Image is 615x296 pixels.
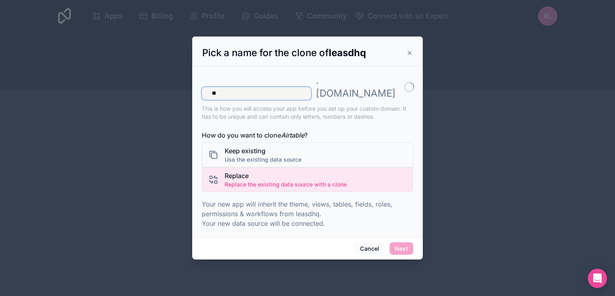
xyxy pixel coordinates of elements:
[202,47,366,59] span: Pick a name for the clone of
[355,242,384,255] button: Cancel
[316,74,396,100] p: . [DOMAIN_NAME]
[588,269,607,288] div: Open Intercom Messenger
[202,199,413,228] p: Your new app will inherit the theme, views, tables, fields, roles, permissions & workflows from l...
[225,171,347,180] span: Replace
[202,130,413,140] span: How do you want to clone ?
[281,131,304,139] i: Airtable
[329,47,366,59] strong: leasdhq
[225,156,301,164] span: Use the existing data source
[225,180,347,189] span: Replace the existing data source with a clone
[225,146,301,156] span: Keep existing
[202,105,413,121] p: This is how you will access your app before you set up your custom domain. It has to be unique an...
